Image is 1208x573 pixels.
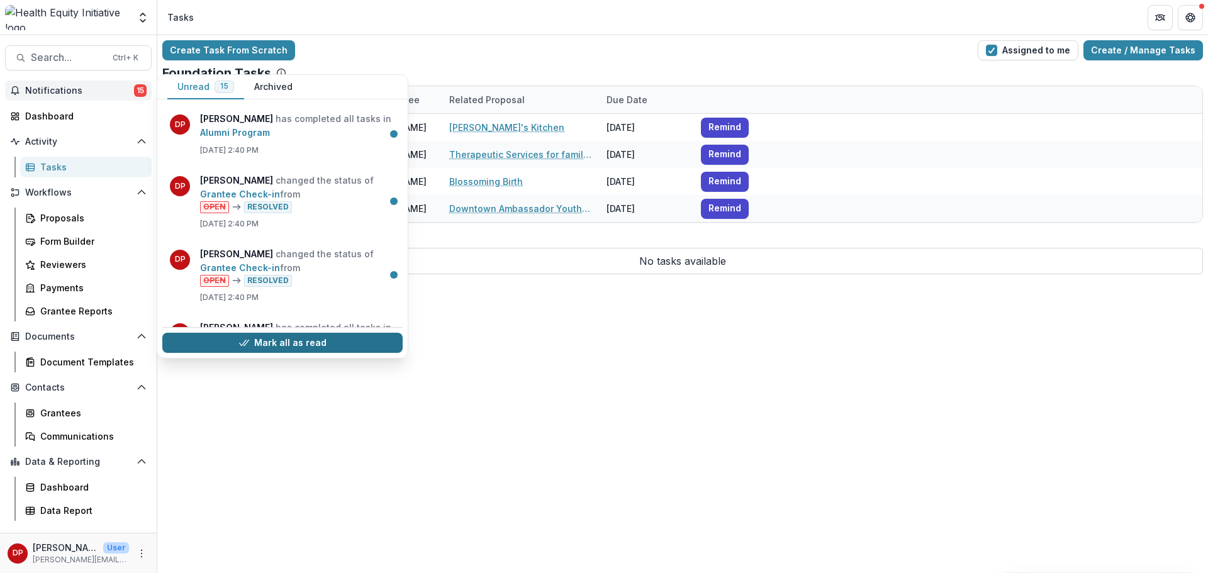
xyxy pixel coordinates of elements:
[442,86,599,113] div: Related Proposal
[20,231,152,252] a: Form Builder
[5,131,152,152] button: Open Activity
[244,75,303,99] button: Archived
[33,541,98,554] p: [PERSON_NAME]
[701,145,749,165] button: Remind
[40,406,142,420] div: Grantees
[200,189,280,199] a: Grantee Check-in
[25,382,131,393] span: Contacts
[1148,5,1173,30] button: Partners
[134,546,149,561] button: More
[1178,5,1203,30] button: Get Help
[200,112,395,140] p: has completed all tasks in
[200,127,270,138] a: Alumni Program
[20,277,152,298] a: Payments
[40,258,142,271] div: Reviewers
[5,81,152,101] button: Notifications15
[599,195,693,222] div: [DATE]
[134,5,152,30] button: Open entity switcher
[200,321,395,362] p: has completed all tasks in
[449,175,523,188] a: Blossoming Birth
[5,45,152,70] button: Search...
[701,118,749,138] button: Remind
[449,148,591,161] a: Therapeutic Services for families impacted by [MEDICAL_DATA] and neglect
[167,75,244,99] button: Unread
[20,352,152,372] a: Document Templates
[25,136,131,147] span: Activity
[103,542,129,554] p: User
[20,426,152,447] a: Communications
[5,106,152,126] a: Dashboard
[701,172,749,192] button: Remind
[25,109,142,123] div: Dashboard
[40,304,142,318] div: Grantee Reports
[20,500,152,521] a: Data Report
[5,452,152,472] button: Open Data & Reporting
[5,326,152,347] button: Open Documents
[20,403,152,423] a: Grantees
[220,82,228,91] span: 15
[200,247,395,287] p: changed the status of from
[40,281,142,294] div: Payments
[701,199,749,219] button: Remind
[20,157,152,177] a: Tasks
[162,333,403,353] button: Mark all as read
[25,86,134,96] span: Notifications
[134,84,147,97] span: 15
[40,235,142,248] div: Form Builder
[40,160,142,174] div: Tasks
[599,93,655,106] div: Due Date
[167,11,194,24] div: Tasks
[25,331,131,342] span: Documents
[162,248,1203,274] p: No tasks available
[162,8,199,26] nav: breadcrumb
[20,301,152,321] a: Grantee Reports
[5,377,152,398] button: Open Contacts
[5,182,152,203] button: Open Workflows
[20,254,152,275] a: Reviewers
[1083,40,1203,60] a: Create / Manage Tasks
[599,141,693,168] div: [DATE]
[599,168,693,195] div: [DATE]
[33,554,129,565] p: [PERSON_NAME][EMAIL_ADDRESS][PERSON_NAME][DATE][DOMAIN_NAME]
[162,40,295,60] a: Create Task From Scratch
[40,504,142,517] div: Data Report
[599,86,693,113] div: Due Date
[5,5,129,30] img: Health Equity Initiative logo
[20,477,152,498] a: Dashboard
[40,430,142,443] div: Communications
[31,52,105,64] span: Search...
[13,549,23,557] div: Dr. Janel Pasley
[25,187,131,198] span: Workflows
[40,355,142,369] div: Document Templates
[162,65,271,81] p: Foundation Tasks
[449,202,591,215] a: Downtown Ambassador Youth Employment & Training Program
[978,40,1078,60] button: Assigned to me
[599,114,693,141] div: [DATE]
[200,262,280,273] a: Grantee Check-in
[25,457,131,467] span: Data & Reporting
[40,211,142,225] div: Proposals
[442,93,532,106] div: Related Proposal
[200,174,395,213] p: changed the status of from
[449,121,564,134] a: [PERSON_NAME]'s Kitchen
[110,51,141,65] div: Ctrl + K
[40,481,142,494] div: Dashboard
[20,208,152,228] a: Proposals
